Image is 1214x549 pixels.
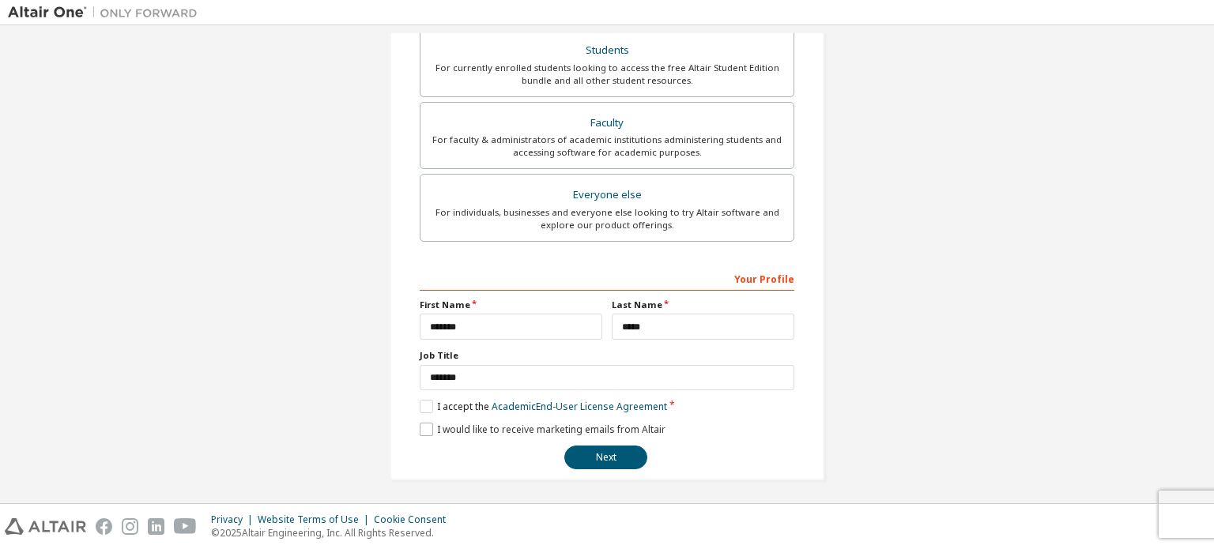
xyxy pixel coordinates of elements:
img: linkedin.svg [148,518,164,535]
img: Altair One [8,5,205,21]
div: Privacy [211,513,258,526]
label: I would like to receive marketing emails from Altair [420,423,665,436]
div: Students [430,39,784,62]
div: For currently enrolled students looking to access the free Altair Student Edition bundle and all ... [430,62,784,87]
label: Job Title [420,349,794,362]
div: For individuals, businesses and everyone else looking to try Altair software and explore our prod... [430,206,784,231]
img: facebook.svg [96,518,112,535]
a: Academic End-User License Agreement [492,400,667,413]
label: I accept the [420,400,667,413]
div: Faculty [430,112,784,134]
img: youtube.svg [174,518,197,535]
img: instagram.svg [122,518,138,535]
label: Last Name [612,299,794,311]
div: For faculty & administrators of academic institutions administering students and accessing softwa... [430,133,784,159]
div: Your Profile [420,265,794,291]
p: © 2025 Altair Engineering, Inc. All Rights Reserved. [211,526,455,540]
label: First Name [420,299,602,311]
img: altair_logo.svg [5,518,86,535]
div: Website Terms of Use [258,513,374,526]
button: Next [564,446,647,469]
div: Everyone else [430,184,784,206]
div: Cookie Consent [374,513,455,526]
